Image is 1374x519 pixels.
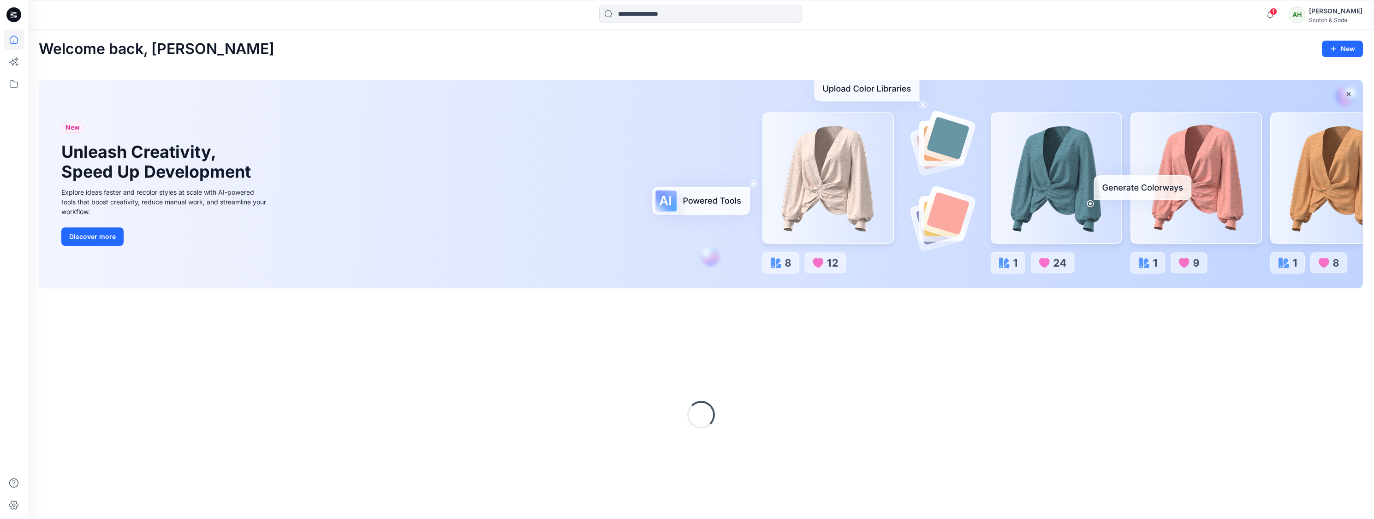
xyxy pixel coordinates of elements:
[1309,6,1362,17] div: [PERSON_NAME]
[61,142,255,182] h1: Unleash Creativity, Speed Up Development
[65,122,80,133] span: New
[61,227,124,246] button: Discover more
[1309,17,1362,24] div: Scotch & Soda
[1289,6,1305,23] div: AH
[61,227,269,246] a: Discover more
[39,41,274,58] h2: Welcome back, [PERSON_NAME]
[1270,8,1277,15] span: 1
[1322,41,1363,57] button: New
[61,187,269,216] div: Explore ideas faster and recolor styles at scale with AI-powered tools that boost creativity, red...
